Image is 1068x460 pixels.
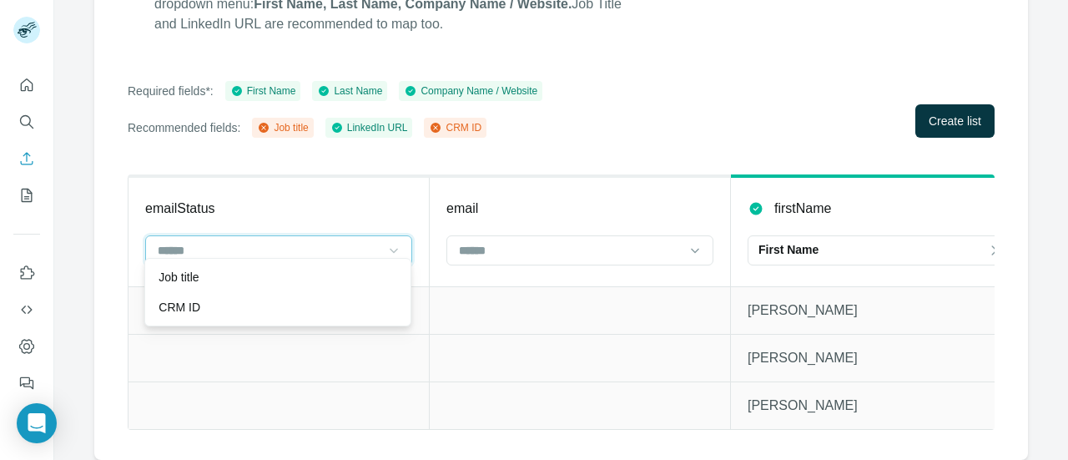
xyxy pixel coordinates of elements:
div: Job title [257,120,308,135]
p: Job title [159,269,199,286]
div: LinkedIn URL [330,120,408,135]
button: My lists [13,180,40,210]
p: [PERSON_NAME] [748,348,1015,368]
div: Last Name [317,83,382,99]
p: First Name [758,241,819,258]
button: Feedback [13,368,40,398]
button: Use Surfe API [13,295,40,325]
button: Enrich CSV [13,144,40,174]
div: CRM ID [429,120,481,135]
button: Quick start [13,70,40,100]
button: Dashboard [13,331,40,361]
p: Required fields*: [128,83,214,99]
p: CRM ID [159,299,200,316]
div: First Name [230,83,296,99]
p: emailStatus [145,199,215,219]
button: Create list [915,104,995,138]
div: Company Name / Website [404,83,537,99]
p: [PERSON_NAME] [748,301,1015,321]
p: firstName [774,199,831,219]
button: Use Surfe on LinkedIn [13,258,40,288]
div: Open Intercom Messenger [17,403,57,443]
p: [PERSON_NAME] [748,396,1015,416]
p: email [446,199,478,219]
span: Create list [929,113,981,129]
button: Search [13,107,40,137]
p: Recommended fields: [128,119,240,136]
